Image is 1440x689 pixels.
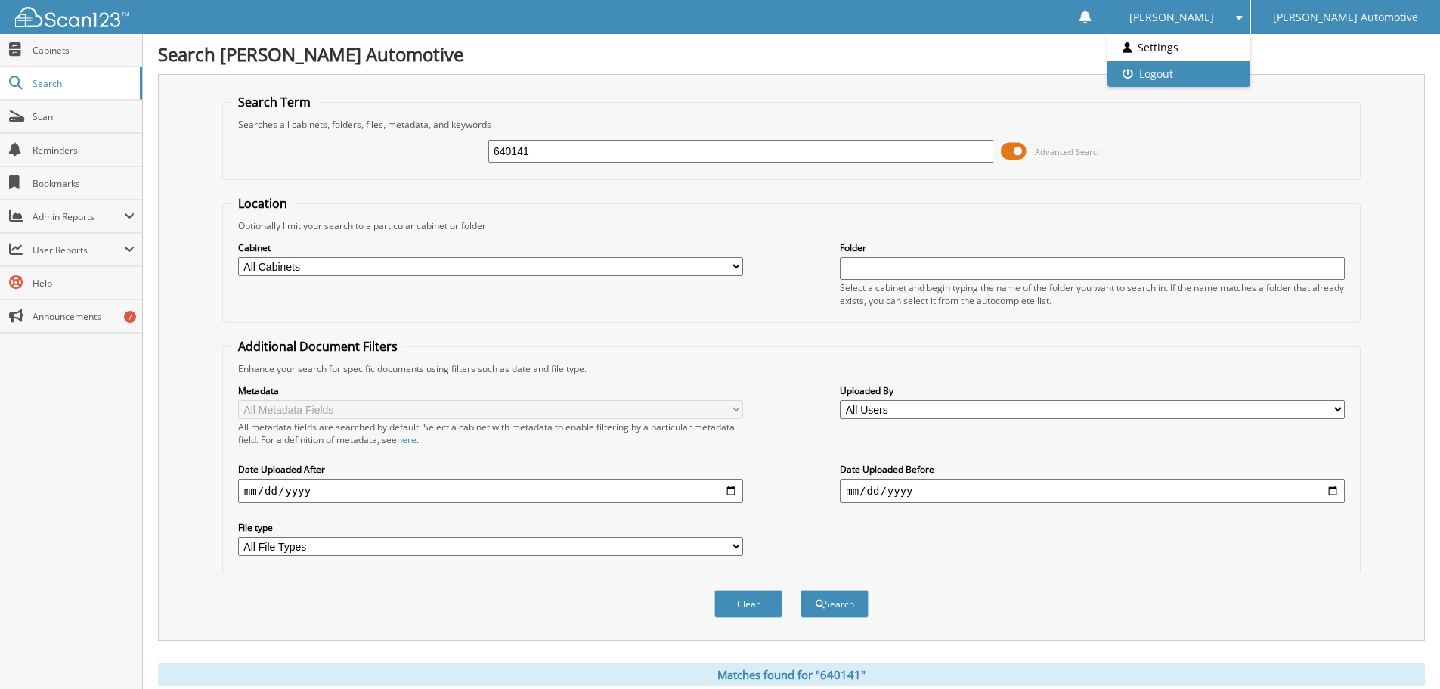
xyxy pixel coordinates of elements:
[238,521,743,534] label: File type
[1364,616,1440,689] iframe: Chat Widget
[33,277,135,290] span: Help
[1129,13,1214,22] span: [PERSON_NAME]
[231,338,405,355] legend: Additional Document Filters
[840,281,1345,307] div: Select a cabinet and begin typing the name of the folder you want to search in. If the name match...
[840,463,1345,476] label: Date Uploaded Before
[1273,13,1418,22] span: [PERSON_NAME] Automotive
[33,310,135,323] span: Announcements
[33,77,132,90] span: Search
[238,421,743,446] div: All metadata fields are searched by default. Select a cabinet with metadata to enable filtering b...
[1107,34,1250,61] a: Settings
[397,433,417,446] a: here
[15,7,129,27] img: scan123-logo-white.svg
[238,479,743,503] input: start
[33,110,135,123] span: Scan
[158,663,1425,686] div: Matches found for "640141"
[33,44,135,57] span: Cabinets
[1035,146,1102,157] span: Advanced Search
[840,384,1345,397] label: Uploaded By
[801,590,869,618] button: Search
[840,241,1345,254] label: Folder
[231,219,1352,232] div: Optionally limit your search to a particular cabinet or folder
[33,244,124,256] span: User Reports
[238,241,743,254] label: Cabinet
[158,42,1425,67] h1: Search [PERSON_NAME] Automotive
[231,195,295,212] legend: Location
[714,590,782,618] button: Clear
[840,479,1345,503] input: end
[238,384,743,397] label: Metadata
[124,311,136,323] div: 7
[238,463,743,476] label: Date Uploaded After
[33,177,135,190] span: Bookmarks
[231,362,1352,375] div: Enhance your search for specific documents using filters such as date and file type.
[231,118,1352,131] div: Searches all cabinets, folders, files, metadata, and keywords
[231,94,318,110] legend: Search Term
[33,210,124,223] span: Admin Reports
[33,144,135,157] span: Reminders
[1107,61,1250,87] a: Logout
